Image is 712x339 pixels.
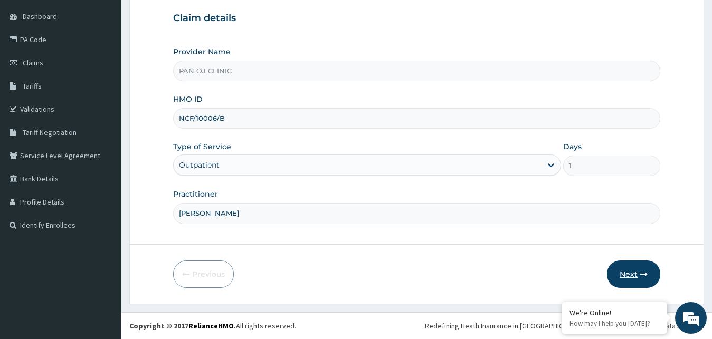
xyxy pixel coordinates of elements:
[173,46,231,57] label: Provider Name
[5,227,201,264] textarea: Type your message and hit 'Enter'
[55,59,177,73] div: Chat with us now
[173,141,231,152] label: Type of Service
[607,260,660,288] button: Next
[173,189,218,199] label: Practitioner
[121,312,712,339] footer: All rights reserved.
[129,321,236,331] strong: Copyright © 2017 .
[569,319,659,328] p: How may I help you today?
[23,81,42,91] span: Tariffs
[61,102,146,209] span: We're online!
[173,5,198,31] div: Minimize live chat window
[23,58,43,67] span: Claims
[173,13,661,24] h3: Claim details
[179,160,220,170] div: Outpatient
[569,308,659,317] div: We're Online!
[173,94,203,104] label: HMO ID
[188,321,234,331] a: RelianceHMO
[173,203,661,224] input: Enter Name
[563,141,582,152] label: Days
[173,260,234,288] button: Previous
[20,53,43,79] img: d_794563401_company_1708531726252_794563401
[173,108,661,129] input: Enter HMO ID
[23,12,57,21] span: Dashboard
[23,128,77,137] span: Tariff Negotiation
[425,321,704,331] div: Redefining Heath Insurance in [GEOGRAPHIC_DATA] using Telemedicine and Data Science!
